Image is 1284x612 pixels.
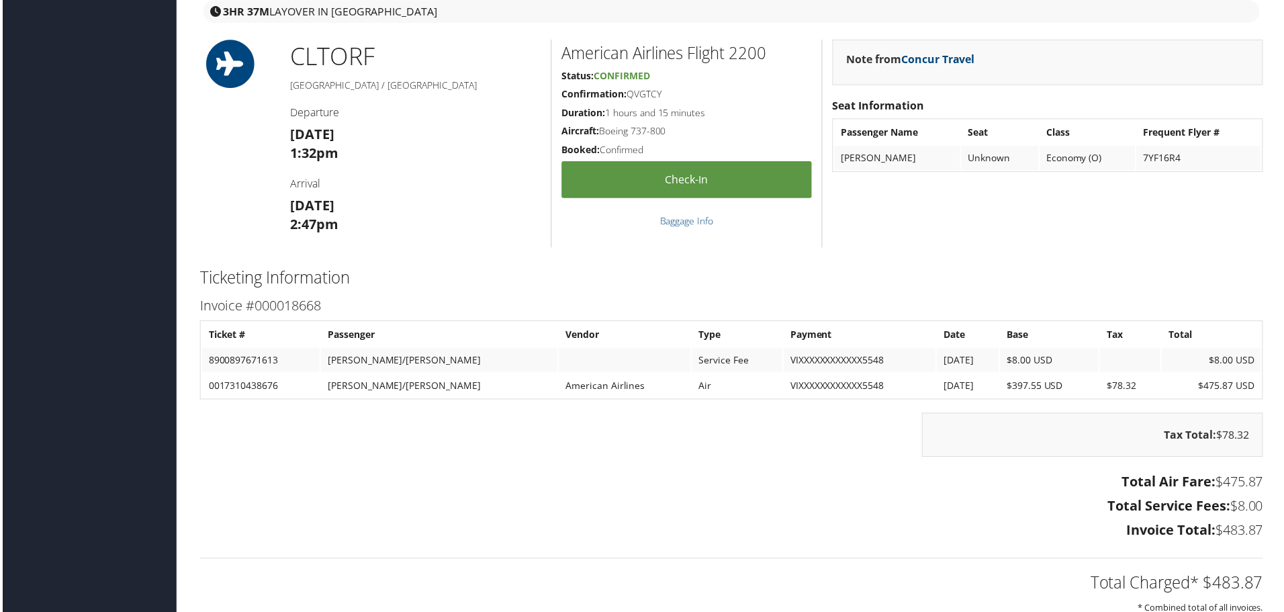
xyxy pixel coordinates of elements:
[835,146,962,171] td: [PERSON_NAME]
[1110,498,1233,517] strong: Total Service Fees:
[561,162,813,199] a: Check-in
[561,88,627,101] strong: Confirmation:
[594,69,650,82] span: Confirmed
[289,197,333,215] strong: [DATE]
[200,349,318,374] td: 8900897671613
[963,146,1040,171] td: Unknown
[289,177,541,191] h4: Arrival
[1102,375,1163,399] td: $78.32
[784,349,937,374] td: VIXXXXXXXXXXXX5548
[289,126,333,144] strong: [DATE]
[1164,375,1264,399] td: $475.87 USD
[561,144,600,157] strong: Booked:
[198,298,1266,316] h3: Invoice #000018668
[833,99,925,114] strong: Seat Information
[198,474,1266,493] h3: $475.87
[561,125,599,138] strong: Aircraft:
[198,574,1266,597] h2: Total Charged* $483.87
[1166,429,1219,444] strong: Tax Total:
[692,349,783,374] td: Service Fee
[660,215,714,228] a: Baggage Info
[1124,474,1218,492] strong: Total Air Fare:
[1164,324,1264,348] th: Total
[561,88,813,101] h5: QVGTCY
[559,375,691,399] td: American Airlines
[1164,349,1264,374] td: $8.00 USD
[1129,523,1218,541] strong: Invoice Total:
[289,105,541,120] h4: Departure
[903,52,976,67] a: Concur Travel
[561,42,813,64] h2: American Airlines Flight 2200
[847,52,976,67] strong: Note from
[289,144,337,163] strong: 1:32pm
[938,324,1000,348] th: Date
[1139,146,1264,171] td: 7YF16R4
[561,107,605,120] strong: Duration:
[320,349,557,374] td: [PERSON_NAME]/[PERSON_NAME]
[963,121,1040,145] th: Seat
[835,121,962,145] th: Passenger Name
[938,375,1000,399] td: [DATE]
[1002,349,1101,374] td: $8.00 USD
[784,324,937,348] th: Payment
[222,4,268,19] strong: 3HR 37M
[923,414,1266,459] div: $78.32
[784,375,937,399] td: VIXXXXXXXXXXXX5548
[561,107,813,120] h5: 1 hours and 15 minutes
[692,324,783,348] th: Type
[561,125,813,138] h5: Boeing 737-800
[1139,121,1264,145] th: Frequent Flyer #
[1042,146,1138,171] td: Economy (O)
[320,324,557,348] th: Passenger
[200,324,318,348] th: Ticket #
[1002,375,1101,399] td: $397.55 USD
[692,375,783,399] td: Air
[289,40,541,73] h1: CLT ORF
[1042,121,1138,145] th: Class
[561,144,813,157] h5: Confirmed
[289,79,541,92] h5: [GEOGRAPHIC_DATA] / [GEOGRAPHIC_DATA]
[198,498,1266,517] h3: $8.00
[559,324,691,348] th: Vendor
[289,216,337,234] strong: 2:47pm
[938,349,1000,374] td: [DATE]
[1002,324,1101,348] th: Base
[198,523,1266,541] h3: $483.87
[561,69,594,82] strong: Status:
[320,375,557,399] td: [PERSON_NAME]/[PERSON_NAME]
[198,267,1266,290] h2: Ticketing Information
[1102,324,1163,348] th: Tax
[200,375,318,399] td: 0017310438676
